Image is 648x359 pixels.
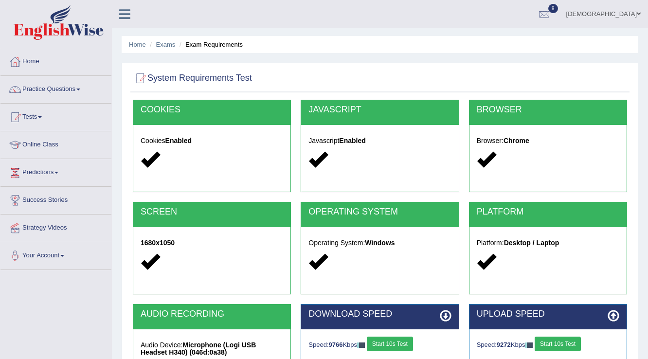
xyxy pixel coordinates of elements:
h5: Browser: [477,137,619,144]
h2: UPLOAD SPEED [477,309,619,319]
h2: COOKIES [141,105,283,115]
h2: OPERATING SYSTEM [308,207,451,217]
button: Start 10s Test [535,337,581,351]
strong: Microphone (Logi USB Headset H340) (046d:0a38) [141,341,256,356]
a: Success Stories [0,187,111,211]
div: Speed: Kbps [477,337,619,354]
a: Strategy Videos [0,215,111,239]
span: 9 [548,4,558,13]
img: ajax-loader-fb-connection.gif [357,342,365,348]
h2: PLATFORM [477,207,619,217]
strong: Desktop / Laptop [504,239,559,247]
h5: Cookies [141,137,283,144]
h2: DOWNLOAD SPEED [308,309,451,319]
a: Predictions [0,159,111,183]
strong: 9766 [329,341,343,348]
button: Start 10s Test [367,337,413,351]
strong: Enabled [339,137,365,144]
strong: Enabled [165,137,192,144]
a: Home [0,48,111,72]
a: Online Class [0,131,111,156]
strong: 9272 [497,341,511,348]
div: Speed: Kbps [308,337,451,354]
a: Tests [0,104,111,128]
h2: BROWSER [477,105,619,115]
h2: AUDIO RECORDING [141,309,283,319]
strong: Windows [365,239,395,247]
li: Exam Requirements [177,40,243,49]
img: ajax-loader-fb-connection.gif [525,342,533,348]
h5: Operating System: [308,239,451,247]
h5: Platform: [477,239,619,247]
h5: Javascript [308,137,451,144]
a: Your Account [0,242,111,267]
a: Home [129,41,146,48]
h2: SCREEN [141,207,283,217]
a: Exams [156,41,176,48]
h2: System Requirements Test [133,71,252,86]
strong: 1680x1050 [141,239,175,247]
h5: Audio Device: [141,341,283,357]
h2: JAVASCRIPT [308,105,451,115]
a: Practice Questions [0,76,111,100]
strong: Chrome [504,137,529,144]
